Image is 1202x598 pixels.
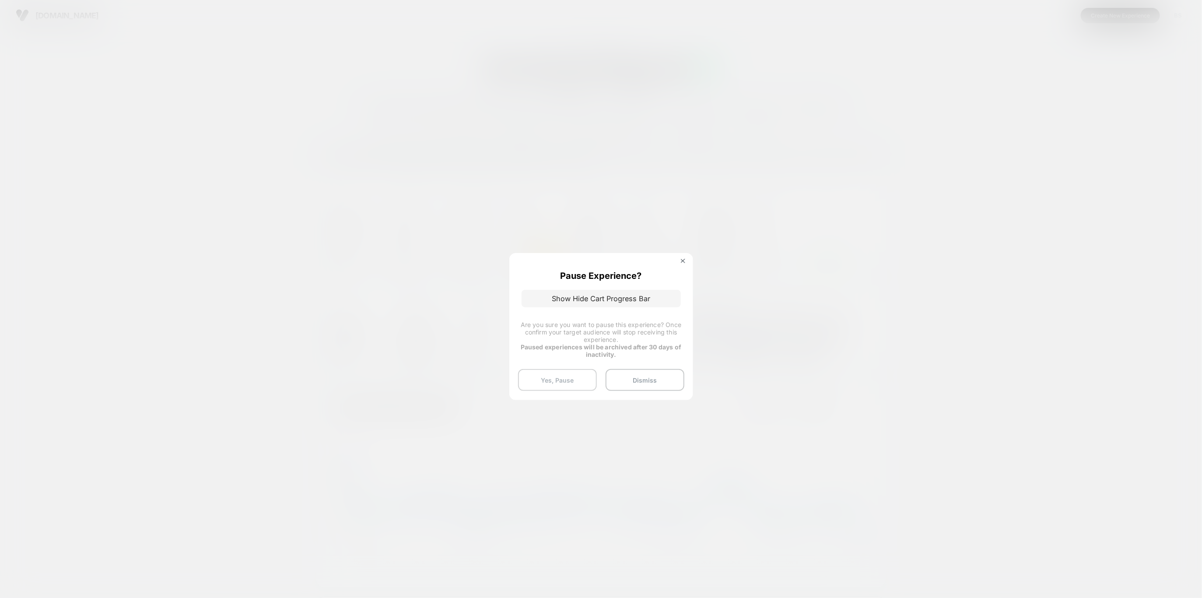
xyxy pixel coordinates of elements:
strong: Paused experiences will be archived after 30 days of inactivity. [521,343,681,358]
button: Dismiss [606,369,684,391]
p: Show Hide Cart Progress Bar [522,290,681,307]
span: Are you sure you want to pause this experience? Once confirm your target audience will stop recei... [521,321,681,343]
p: Pause Experience? [561,271,642,281]
button: Yes, Pause [518,369,597,391]
img: close [681,259,685,263]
